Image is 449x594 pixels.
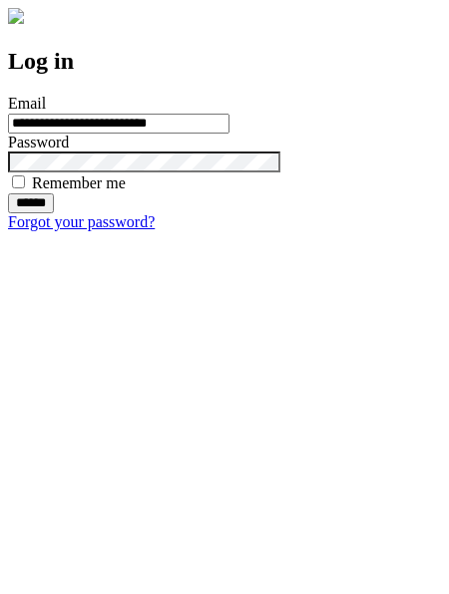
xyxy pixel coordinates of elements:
label: Password [8,134,69,150]
img: logo-4e3dc11c47720685a147b03b5a06dd966a58ff35d612b21f08c02c0306f2b779.png [8,8,24,24]
label: Remember me [32,174,126,191]
label: Email [8,95,46,112]
a: Forgot your password? [8,213,155,230]
h2: Log in [8,48,441,75]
